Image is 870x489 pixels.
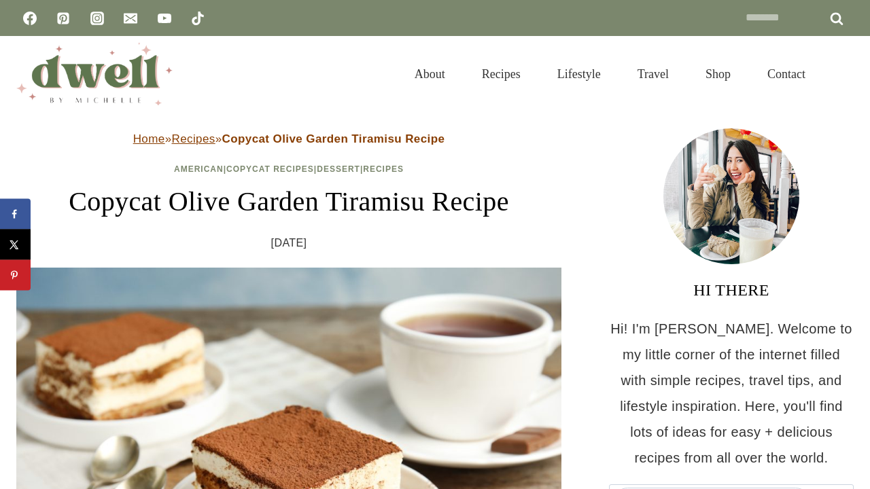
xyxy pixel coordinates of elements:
[16,43,173,105] img: DWELL by michelle
[749,50,824,98] a: Contact
[133,132,445,145] span: » »
[174,164,404,174] span: | | |
[16,5,43,32] a: Facebook
[464,50,539,98] a: Recipes
[396,50,464,98] a: About
[396,50,824,98] nav: Primary Navigation
[271,233,307,253] time: [DATE]
[184,5,211,32] a: TikTok
[84,5,111,32] a: Instagram
[831,62,854,86] button: View Search Form
[539,50,619,98] a: Lifestyle
[609,316,854,471] p: Hi! I'm [PERSON_NAME]. Welcome to my little corner of the internet filled with simple recipes, tr...
[174,164,224,174] a: American
[16,181,561,222] h1: Copycat Olive Garden Tiramisu Recipe
[117,5,144,32] a: Email
[687,50,749,98] a: Shop
[619,50,687,98] a: Travel
[151,5,178,32] a: YouTube
[317,164,360,174] a: Dessert
[133,132,165,145] a: Home
[50,5,77,32] a: Pinterest
[609,278,854,302] h3: HI THERE
[226,164,314,174] a: Copycat Recipes
[171,132,215,145] a: Recipes
[222,132,445,145] strong: Copycat Olive Garden Tiramisu Recipe
[363,164,404,174] a: Recipes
